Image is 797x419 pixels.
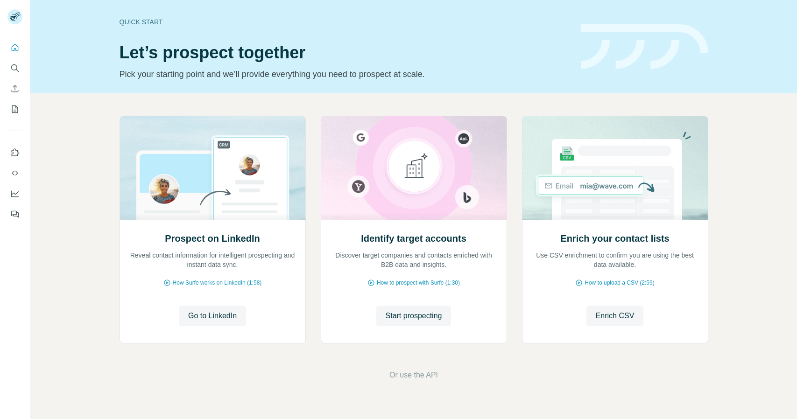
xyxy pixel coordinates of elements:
[581,24,708,70] img: banner
[522,116,708,220] img: Enrich your contact lists
[321,116,507,220] img: Identify target accounts
[120,68,570,81] p: Pick your starting point and we’ll provide everything you need to prospect at scale.
[376,306,451,326] button: Start prospecting
[7,39,22,56] button: Quick start
[7,60,22,77] button: Search
[596,310,635,321] span: Enrich CSV
[377,279,460,287] span: How to prospect with Surfe (1:30)
[165,232,260,245] h2: Prospect on LinkedIn
[386,310,442,321] span: Start prospecting
[7,206,22,223] button: Feedback
[7,144,22,161] button: Use Surfe on LinkedIn
[120,17,570,27] div: Quick start
[173,279,262,287] span: How Surfe works on LinkedIn (1:58)
[188,310,237,321] span: Go to LinkedIn
[389,370,438,381] button: Or use the API
[7,185,22,202] button: Dashboard
[586,306,644,326] button: Enrich CSV
[129,251,296,269] p: Reveal contact information for intelligent prospecting and instant data sync.
[7,80,22,97] button: Enrich CSV
[532,251,698,269] p: Use CSV enrichment to confirm you are using the best data available.
[7,165,22,182] button: Use Surfe API
[560,232,669,245] h2: Enrich your contact lists
[585,279,654,287] span: How to upload a CSV (2:59)
[331,251,497,269] p: Discover target companies and contacts enriched with B2B data and insights.
[120,116,306,220] img: Prospect on LinkedIn
[7,101,22,118] button: My lists
[179,306,246,326] button: Go to LinkedIn
[361,232,466,245] h2: Identify target accounts
[120,43,570,62] h1: Let’s prospect together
